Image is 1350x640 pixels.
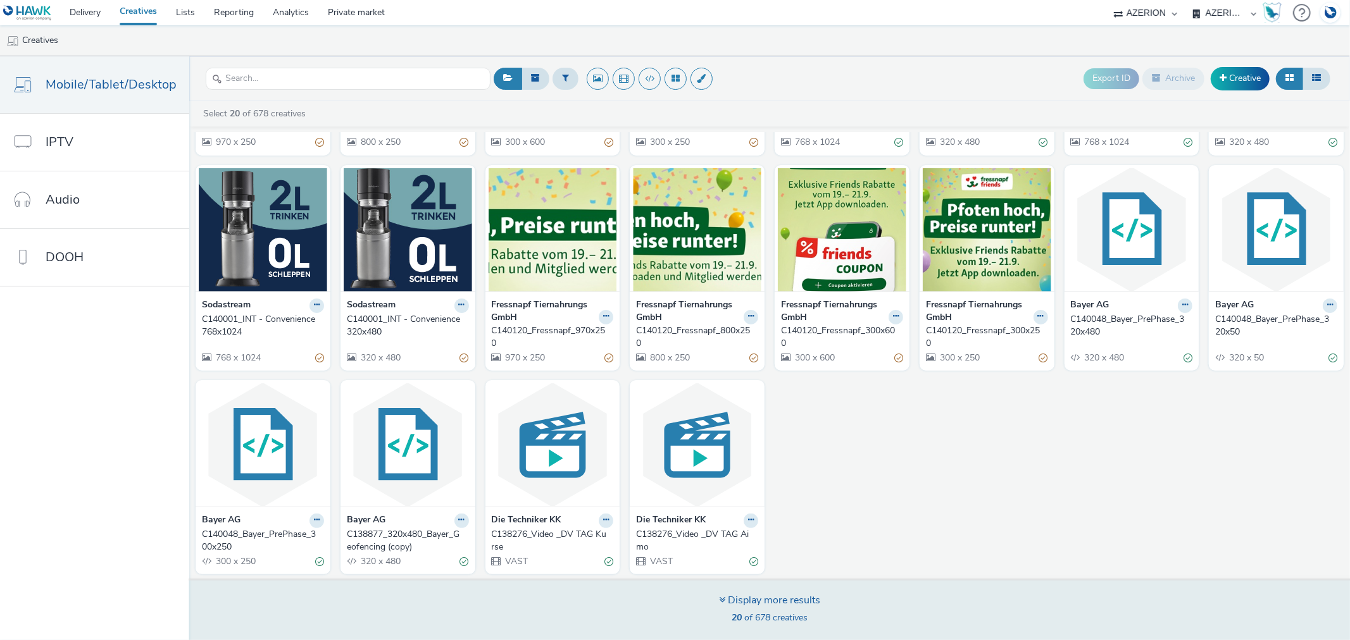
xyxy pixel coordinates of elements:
span: 768 x 1024 [794,136,840,148]
strong: Die Techniker KK [492,514,561,528]
div: Partially valid [749,136,758,149]
strong: 20 [230,108,240,120]
a: Hawk Academy [1263,3,1287,23]
strong: 20 [732,612,742,624]
span: 320 x 480 [939,136,980,148]
img: C140001_INT - Convenience 320x480 visual [344,168,472,292]
div: C140120_Fressnapf_300x600 [781,324,898,350]
div: Valid [1184,136,1192,149]
div: Valid [1039,136,1048,149]
span: 320 x 480 [359,555,401,567]
div: Valid [315,555,324,568]
img: C140120_Fressnapf_300x600 visual [778,168,906,292]
button: Export ID [1084,68,1139,89]
div: Partially valid [315,351,324,364]
span: 970 x 250 [215,136,256,148]
div: C138276_Video _DV TAG Kurse [492,528,609,554]
div: Partially valid [749,351,758,364]
img: undefined Logo [3,5,52,21]
button: Table [1303,68,1330,89]
div: C140048_Bayer_PrePhase_320x480 [1071,313,1188,339]
img: mobile [6,35,19,47]
span: Audio [46,190,80,209]
strong: Bayer AG [347,514,385,528]
div: Valid [1328,136,1337,149]
div: Valid [749,555,758,568]
div: C138276_Video _DV TAG Aimo [636,528,753,554]
a: C138276_Video _DV TAG Aimo [636,528,758,554]
img: C140120_Fressnapf_800x250 visual [633,168,761,292]
div: C140048_Bayer_PrePhase_320x50 [1215,313,1332,339]
img: C140120_Fressnapf_300x250 visual [923,168,1051,292]
a: C140120_Fressnapf_300x250 [926,324,1048,350]
span: 320 x 480 [1228,136,1269,148]
strong: Sodastream [202,298,251,313]
a: C140048_Bayer_PrePhase_320x480 [1071,313,1193,339]
img: C138276_Video _DV TAG Aimo visual [633,383,761,507]
div: Partially valid [460,136,469,149]
div: Valid [1328,351,1337,364]
a: C140048_Bayer_PrePhase_320x50 [1215,313,1337,339]
img: C140048_Bayer_PrePhase_320x480 visual [1068,168,1196,292]
img: Hawk Academy [1263,3,1282,23]
div: Valid [604,555,613,568]
img: C140048_Bayer_PrePhase_320x50 visual [1212,168,1341,292]
img: C140048_Bayer_PrePhase_300x250 visual [199,383,327,507]
div: Valid [1184,351,1192,364]
span: 970 x 250 [504,352,546,364]
span: 300 x 250 [215,555,256,567]
a: C140120_Fressnapf_800x250 [636,324,758,350]
div: Partially valid [460,351,469,364]
img: C138276_Video _DV TAG Kurse visual [489,383,617,507]
strong: Die Techniker KK [636,514,706,528]
div: Partially valid [604,136,613,149]
div: C140120_Fressnapf_800x250 [636,324,753,350]
strong: Bayer AG [202,514,241,528]
div: Valid [460,555,469,568]
div: Valid [894,136,903,149]
strong: Fressnapf Tiernahrungs GmbH [492,298,596,324]
span: 768 x 1024 [215,352,261,364]
span: DOOH [46,248,84,266]
img: C138877_320x480_Bayer_Geofencing (copy) visual [344,383,472,507]
img: Account DE [1321,3,1340,23]
div: Partially valid [1039,351,1048,364]
strong: Bayer AG [1071,298,1109,313]
a: C140001_INT - Convenience 320x480 [347,313,469,339]
div: Display more results [719,593,820,608]
strong: Fressnapf Tiernahrungs GmbH [781,298,885,324]
div: C140001_INT - Convenience 320x480 [347,313,464,339]
span: 320 x 50 [1228,352,1264,364]
img: C140001_INT - Convenience 768x1024 visual [199,168,327,292]
span: VAST [649,555,673,567]
span: Mobile/Tablet/Desktop [46,75,177,94]
div: C138877_320x480_Bayer_Geofencing (copy) [347,528,464,554]
span: 320 x 480 [1084,352,1125,364]
div: C140120_Fressnapf_300x250 [926,324,1043,350]
input: Search... [206,68,491,90]
span: VAST [504,555,528,567]
span: 800 x 250 [359,136,401,148]
span: IPTV [46,133,73,151]
div: Partially valid [894,351,903,364]
strong: Fressnapf Tiernahrungs GmbH [926,298,1030,324]
a: Select of 678 creatives [202,108,311,120]
a: C138276_Video _DV TAG Kurse [492,528,614,554]
a: C138877_320x480_Bayer_Geofencing (copy) [347,528,469,554]
div: C140048_Bayer_PrePhase_300x250 [202,528,319,554]
strong: Fressnapf Tiernahrungs GmbH [636,298,741,324]
strong: Sodastream [347,298,396,313]
span: 300 x 250 [939,352,980,364]
div: C140001_INT - Convenience 768x1024 [202,313,319,339]
img: C140120_Fressnapf_970x250 visual [489,168,617,292]
span: 320 x 480 [359,352,401,364]
span: 300 x 600 [794,352,835,364]
div: C140120_Fressnapf_970x250 [492,324,609,350]
a: C140001_INT - Convenience 768x1024 [202,313,324,339]
span: of 678 creatives [732,612,808,624]
a: C140120_Fressnapf_970x250 [492,324,614,350]
a: C140048_Bayer_PrePhase_300x250 [202,528,324,554]
a: C140120_Fressnapf_300x600 [781,324,903,350]
strong: Bayer AG [1215,298,1254,313]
